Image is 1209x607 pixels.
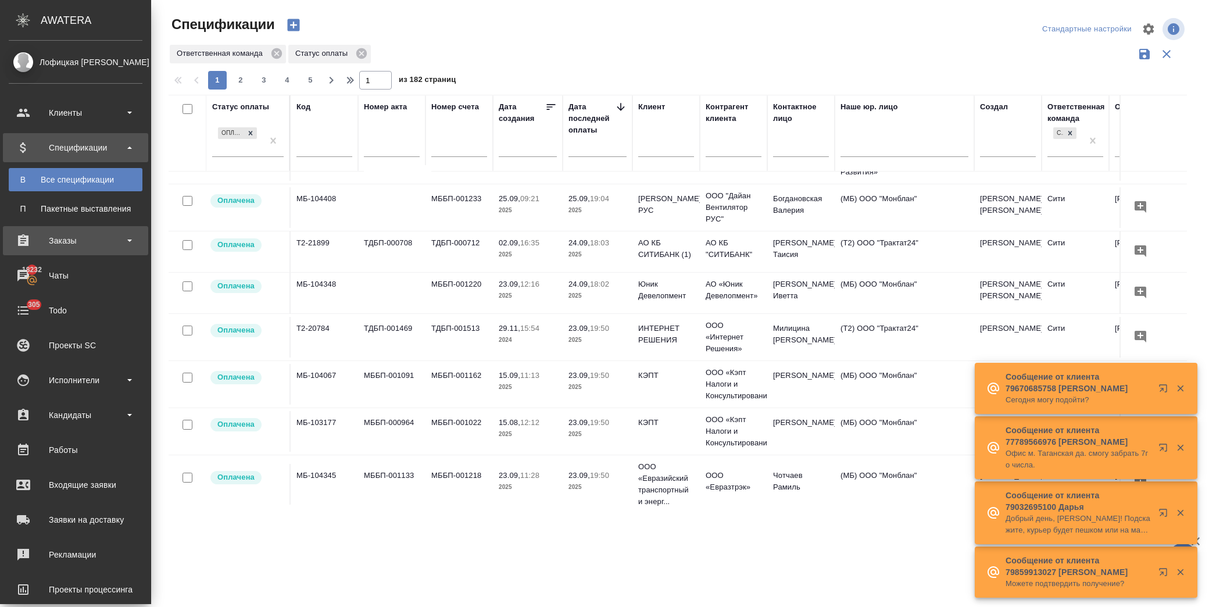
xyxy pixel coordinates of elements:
p: КЭПТ [638,370,694,381]
p: 23.09, [568,324,590,333]
div: split button [1039,20,1135,38]
div: Создал [980,101,1008,113]
span: 3 [255,74,273,86]
p: Статус оплаты [295,48,352,59]
td: Т2-20784 [291,317,358,358]
a: 18232Чаты [3,261,148,290]
p: ООО «Интернет Решения» [706,320,761,355]
td: (МБ) ООО "Монблан" [835,411,974,452]
p: ООО «Евразийский транспортный и энерг... [638,461,694,508]
td: Богдановская Валерия [767,187,835,228]
div: Номер акта [364,101,407,113]
div: Сити [1052,126,1078,141]
span: Настроить таблицу [1135,15,1162,43]
td: МББП-001091 [358,364,425,405]
span: из 182 страниц [399,73,456,90]
p: 25.09, [499,194,520,203]
div: Оплачена [217,126,258,141]
span: 4 [278,74,296,86]
p: АО «Юник Девелопмент» [706,278,761,302]
p: 19:50 [590,371,609,380]
p: 15.08, [499,418,520,427]
td: Сити [1042,231,1109,272]
div: Проекты процессинга [9,581,142,598]
div: Исполнители [9,372,142,389]
p: 23.09, [499,471,520,480]
td: Милицина [PERSON_NAME] [767,317,835,358]
td: Т2-21899 [291,231,358,272]
p: 25.09, [568,194,590,203]
a: ППакетные выставления [9,197,142,220]
p: 15:54 [520,324,539,333]
button: Открыть в новой вкладке [1151,377,1179,405]
div: Ответственная команда [170,45,286,63]
a: 305Todo [3,296,148,325]
span: 18232 [15,264,49,276]
td: [PERSON_NAME] Таисия [767,231,835,272]
p: 2025 [568,290,627,302]
a: Работы [3,435,148,465]
div: Контрагент клиента [706,101,761,124]
td: [PERSON_NAME] [1109,231,1176,272]
p: 2025 [568,381,627,393]
button: Закрыть [1168,442,1192,453]
td: МБ-103177 [291,411,358,452]
td: [PERSON_NAME] [974,464,1042,505]
p: 24.09, [568,238,590,247]
div: Сити [1053,127,1064,140]
p: 2025 [568,429,627,440]
td: МБ-104067 [291,364,358,405]
p: Сообщение от клиента 77789566976 [PERSON_NAME] [1006,424,1151,448]
div: Todo [9,302,142,319]
td: Чотчаев Рамиль [767,464,835,505]
p: 18:02 [590,280,609,288]
p: 19:50 [590,418,609,427]
p: 23.09, [568,371,590,380]
button: 2 [231,71,250,90]
td: ТДБП-001513 [425,317,493,358]
td: [PERSON_NAME] [PERSON_NAME] [974,273,1042,313]
p: Сообщение от клиента 79859913027 [PERSON_NAME] [1006,555,1151,578]
p: 11:13 [520,371,539,380]
a: Заявки на доставку [3,505,148,534]
td: [PERSON_NAME] [974,411,1042,452]
p: АО КБ "СИТИБАНК" [706,237,761,260]
p: 15.09, [499,371,520,380]
p: ИНТЕРНЕТ РЕШЕНИЯ [638,323,694,346]
p: Можете подтвердить получение? [1006,578,1151,590]
p: 18:03 [590,238,609,247]
p: 29.11, [499,324,520,333]
button: Сохранить фильтры [1133,43,1156,65]
div: Все спецификации [15,174,137,185]
td: (Т2) ООО "Трактат24" [835,317,974,358]
p: 2025 [568,481,627,493]
p: Оплачена [217,372,255,383]
p: Офис м. Таганская да. смогу забрать 7го числа. [1006,448,1151,471]
p: Добрый день, [PERSON_NAME]! Подскажите, курьер будет пешком или на машине? [1006,513,1151,536]
div: Оплачена [218,127,244,140]
div: Пакетные выставления [15,203,137,215]
p: 2025 [499,381,557,393]
p: 23.09, [568,471,590,480]
button: 3 [255,71,273,90]
td: [PERSON_NAME] [974,317,1042,358]
p: 2025 [499,429,557,440]
td: МБ-104408 [291,187,358,228]
td: (МБ) ООО "Монблан" [835,187,974,228]
div: Клиент [638,101,665,113]
div: Кандидаты [9,406,142,424]
a: Проекты SC [3,331,148,360]
p: 24.09, [568,280,590,288]
a: Входящие заявки [3,470,148,499]
td: (МБ) ООО "Монблан" [835,273,974,313]
td: Сити [1042,187,1109,228]
div: Статус оплаты [212,101,269,113]
td: [PERSON_NAME] [767,411,835,452]
button: Создать [280,15,307,35]
td: МБ-104345 [291,464,358,505]
div: Контактное лицо [773,101,829,124]
a: Рекламации [3,540,148,569]
td: ТДБП-001469 [358,317,425,358]
div: Входящие заявки [9,476,142,494]
div: Чаты [9,267,142,284]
